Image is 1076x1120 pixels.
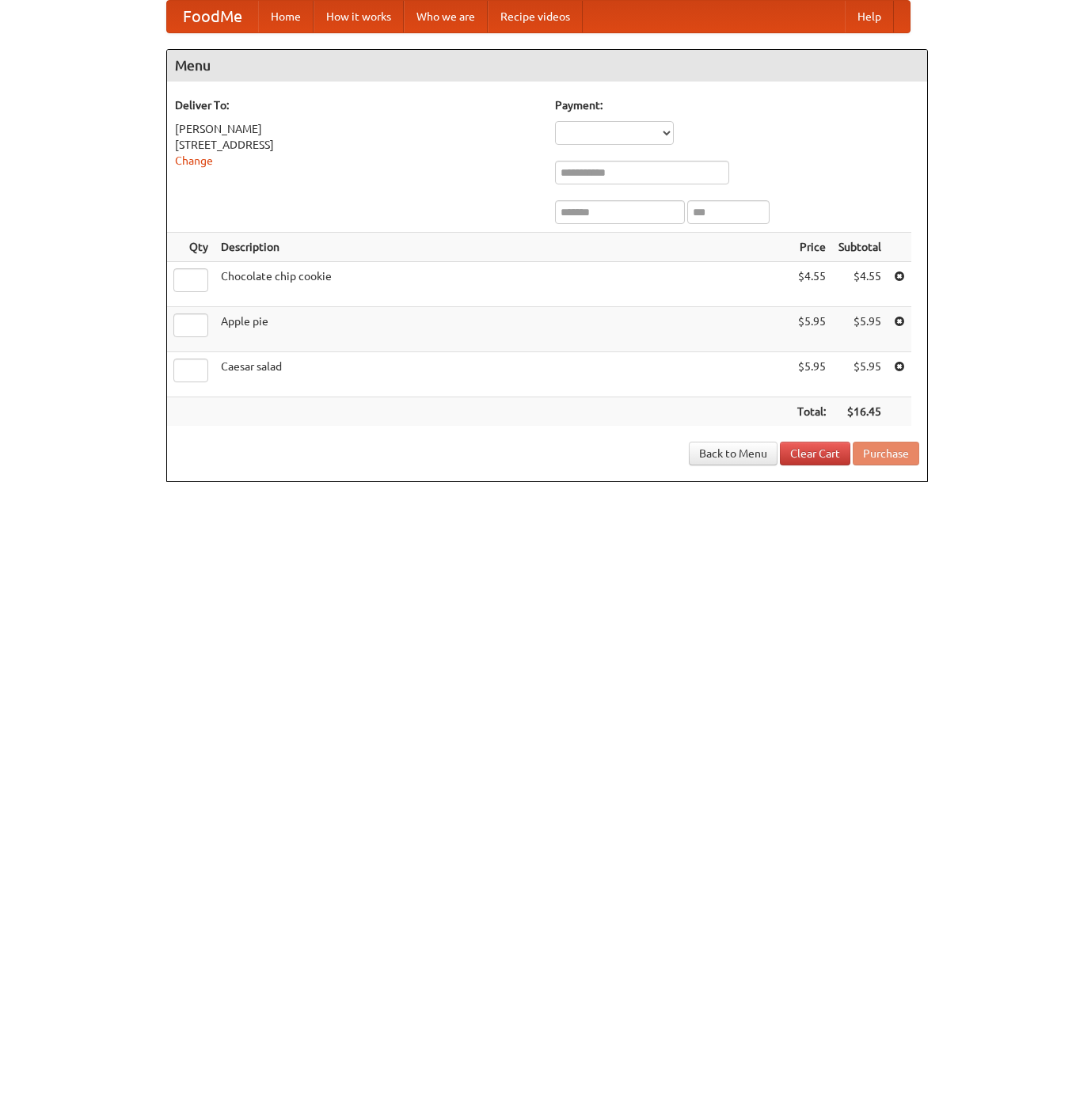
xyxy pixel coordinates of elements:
[780,442,850,465] a: Clear Cart
[175,121,539,137] div: [PERSON_NAME]
[832,233,888,262] th: Subtotal
[167,1,258,32] a: FoodMe
[175,97,539,113] h5: Deliver To:
[404,1,488,32] a: Who we are
[791,233,832,262] th: Price
[832,397,888,427] th: $16.45
[845,1,894,32] a: Help
[215,233,791,262] th: Description
[215,307,791,352] td: Apple pie
[853,442,919,465] button: Purchase
[175,137,539,153] div: [STREET_ADDRESS]
[488,1,583,32] a: Recipe videos
[258,1,314,32] a: Home
[175,154,213,167] a: Change
[689,442,778,465] a: Back to Menu
[314,1,404,32] a: How it works
[215,352,791,397] td: Caesar salad
[555,97,919,113] h5: Payment:
[167,50,927,82] h4: Menu
[167,233,215,262] th: Qty
[832,262,888,307] td: $4.55
[832,352,888,397] td: $5.95
[791,397,832,427] th: Total:
[791,307,832,352] td: $5.95
[791,262,832,307] td: $4.55
[215,262,791,307] td: Chocolate chip cookie
[832,307,888,352] td: $5.95
[791,352,832,397] td: $5.95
